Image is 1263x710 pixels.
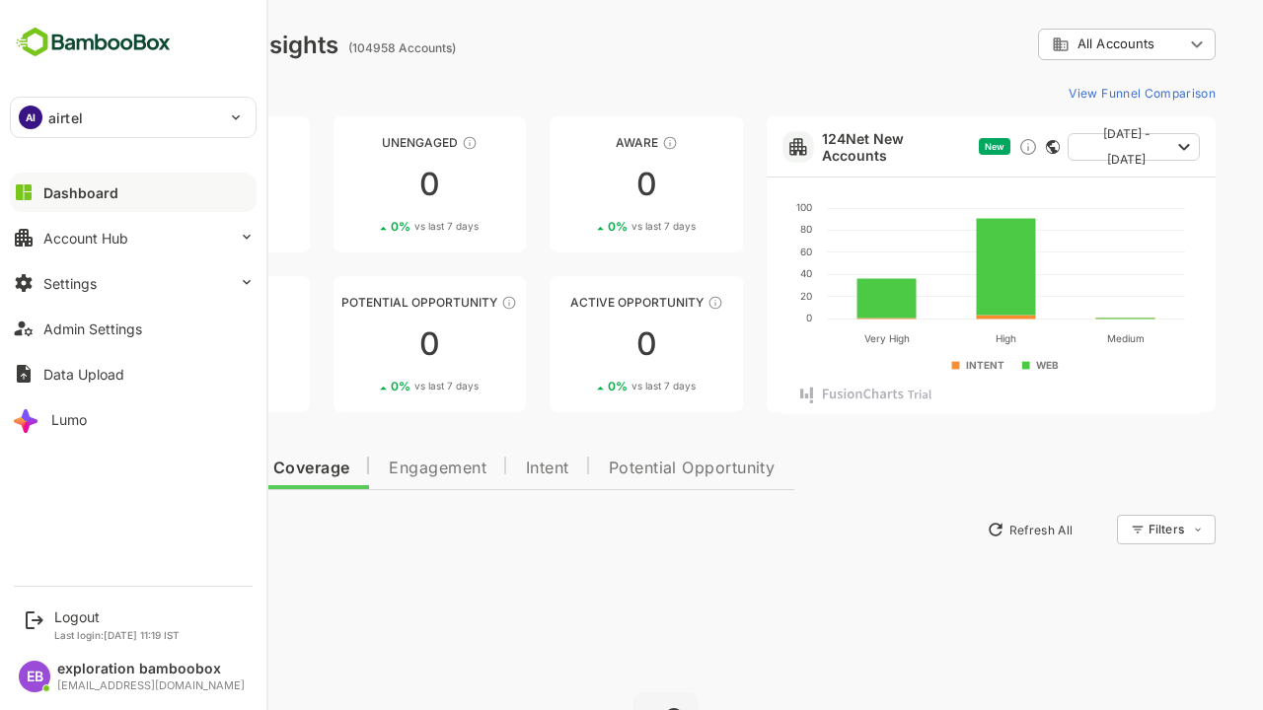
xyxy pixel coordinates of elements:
[737,312,743,323] text: 0
[481,276,674,412] a: Active OpportunityThese accounts have open opportunities which might be at any of the Sales Stage...
[977,140,991,154] div: This card does not support filter and segments
[949,137,969,157] div: Discover new ICP-fit accounts showing engagement — via intent surges, anonymous website visits, L...
[43,184,118,201] div: Dashboard
[279,40,393,55] ag: (104958 Accounts)
[731,267,743,279] text: 40
[1077,512,1147,547] div: Filters
[47,512,191,547] button: New Insights
[731,223,743,235] text: 80
[264,276,458,412] a: Potential OpportunityThese accounts are MQAs and can be passed on to Inside Sales00%vs last 7 days
[19,106,42,129] div: AI
[10,173,257,212] button: Dashboard
[48,107,83,128] p: airtel
[992,77,1147,108] button: View Funnel Comparison
[320,461,417,476] span: Engagement
[927,332,947,345] text: High
[481,328,674,360] div: 0
[539,379,627,393] div: 0 %
[264,116,458,252] a: UnengagedThese accounts have not shown enough engagement and need nurturing00%vs last 7 days
[43,275,97,292] div: Settings
[432,295,448,311] div: These accounts are MQAs and can be passed on to Inside Sales
[562,379,627,393] span: vs last 7 days
[10,218,257,257] button: Account Hub
[10,309,257,348] button: Admin Settings
[47,135,241,150] div: Unreached
[10,263,257,303] button: Settings
[54,608,180,625] div: Logout
[909,514,1012,545] button: Refresh All
[1079,522,1115,536] div: Filters
[481,295,674,310] div: Active Opportunity
[593,135,609,151] div: These accounts have just entered the buying cycle and need further nurturing
[10,399,257,439] button: Lumo
[264,328,458,360] div: 0
[264,295,458,310] div: Potential Opportunity
[1037,332,1075,344] text: Medium
[457,461,500,476] span: Intent
[57,679,245,692] div: [EMAIL_ADDRESS][DOMAIN_NAME]
[731,290,743,302] text: 20
[264,169,458,200] div: 0
[47,328,241,360] div: 0
[47,31,269,59] div: Dashboard Insights
[129,219,193,234] span: vs last 7 days
[794,332,840,345] text: Very High
[540,461,706,476] span: Potential Opportunity
[43,320,142,337] div: Admin Settings
[539,219,627,234] div: 0 %
[999,133,1131,161] button: [DATE] - [DATE]
[322,379,409,393] div: 0 %
[481,116,674,252] a: AwareThese accounts have just entered the buying cycle and need further nurturing00%vs last 7 days
[43,230,128,247] div: Account Hub
[481,169,674,200] div: 0
[47,295,241,310] div: Engaged
[11,98,256,137] div: AIairtel
[916,141,935,152] span: New
[19,661,50,692] div: EB
[176,135,191,151] div: These accounts have not been engaged with for a defined time period
[983,35,1115,53] div: All Accounts
[47,276,241,412] a: EngagedThese accounts are warm, further nurturing would qualify them to MQAs00%vs last 7 days
[638,295,654,311] div: These accounts have open opportunities which might be at any of the Sales Stages
[47,169,241,200] div: 0
[129,379,193,393] span: vs last 7 days
[345,219,409,234] span: vs last 7 days
[753,130,902,164] a: 124Net New Accounts
[54,629,180,641] p: Last login: [DATE] 11:19 IST
[10,354,257,393] button: Data Upload
[106,379,193,393] div: 0 %
[1014,121,1101,173] span: [DATE] - [DATE]
[481,135,674,150] div: Aware
[727,201,743,213] text: 100
[322,219,409,234] div: 0 %
[47,116,241,252] a: UnreachedThese accounts have not been engaged with for a defined time period00%vs last 7 days
[264,135,458,150] div: Unengaged
[1008,36,1085,51] span: All Accounts
[345,379,409,393] span: vs last 7 days
[57,661,245,677] div: exploration bamboobox
[393,135,409,151] div: These accounts have not shown enough engagement and need nurturing
[731,246,743,257] text: 60
[167,295,183,311] div: These accounts are warm, further nurturing would qualify them to MQAs
[10,24,177,61] img: BambooboxFullLogoMark.5f36c76dfaba33ec1ec1367b70bb1252.svg
[51,411,87,428] div: Lumo
[969,26,1147,64] div: All Accounts
[43,366,124,383] div: Data Upload
[562,219,627,234] span: vs last 7 days
[106,219,193,234] div: 0 %
[67,461,280,476] span: Data Quality and Coverage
